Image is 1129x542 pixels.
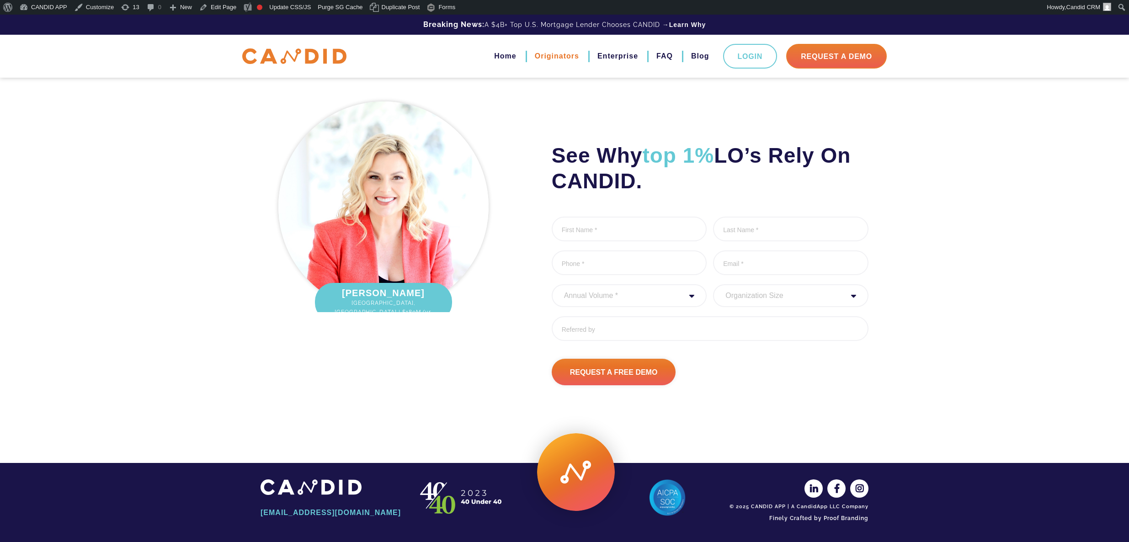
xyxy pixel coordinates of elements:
a: Enterprise [597,48,638,64]
img: CANDID APP [242,48,346,64]
a: Originators [535,48,579,64]
img: AICPA SOC 2 [649,479,686,516]
img: CANDID APP [261,479,362,494]
input: Email * [713,250,868,275]
a: Home [494,48,516,64]
div: A $4B+ Top U.S. Mortgage Lender Chooses CANDID → [235,15,894,35]
img: CANDID APP [416,479,507,516]
input: Request A Free Demo [552,359,676,385]
input: First Name * [552,217,707,241]
a: Request A Demo [786,44,887,69]
a: Finely Crafted by Proof Branding [727,510,868,526]
b: Breaking News: [423,20,485,29]
input: Phone * [552,250,707,275]
div: [PERSON_NAME] [315,283,452,321]
span: Candid CRM [1066,4,1100,11]
a: Login [723,44,778,69]
span: [GEOGRAPHIC_DATA], [GEOGRAPHIC_DATA] | $180M/yr. [324,298,443,317]
input: Referred by [552,316,868,341]
a: [EMAIL_ADDRESS][DOMAIN_NAME] [261,505,402,521]
a: Blog [691,48,709,64]
div: © 2025 CANDID APP | A CandidApp LLC Company [727,503,868,510]
a: Learn Why [669,20,706,29]
input: Last Name * [713,217,868,241]
div: Focus keyphrase not set [257,5,262,10]
h2: See Why LO’s Rely On CANDID. [552,143,868,194]
span: top 1% [642,143,714,167]
a: FAQ [656,48,673,64]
